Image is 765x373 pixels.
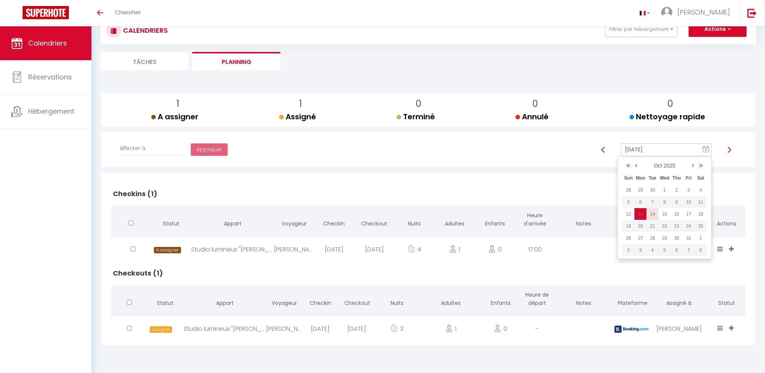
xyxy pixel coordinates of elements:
h2: Checkouts (1) [111,262,745,285]
span: [PERSON_NAME] [677,8,730,17]
div: 1 [419,317,483,341]
td: Oct 18, 2025 [695,208,707,220]
td: Oct 09, 2025 [671,196,683,208]
td: Oct 11, 2025 [695,196,707,208]
td: Oct 17, 2025 [683,208,695,220]
td: Nov 06, 2025 [671,244,683,256]
th: Voyageur [266,285,302,315]
td: Oct 30, 2025 [671,232,683,244]
div: [DATE] [302,317,338,341]
div: 3 [375,317,419,341]
button: Filtrer par hébergement [605,22,677,37]
th: Checkout [354,206,394,235]
span: Statut [163,220,179,227]
th: Mon [634,172,646,184]
div: 17:00 [515,237,555,262]
td: Oct 05, 2025 [622,196,634,208]
div: 0 [483,317,519,341]
span: Appart [224,220,242,227]
td: Oct 29, 2025 [659,232,671,244]
div: Studio lumineux "[PERSON_NAME]" [191,237,274,262]
th: Actions [707,206,745,235]
button: Actions [689,22,747,37]
td: Oct 14, 2025 [646,208,659,220]
th: Statut [707,285,745,315]
td: Oct 19, 2025 [622,220,634,232]
td: Nov 03, 2025 [634,244,646,256]
th: Wed [659,172,671,184]
span: Hébergement [28,107,75,116]
th: Voyageur [274,206,314,235]
th: Thu [671,172,683,184]
span: Statut [157,299,173,307]
div: 4 [394,237,435,262]
a: › [689,159,697,171]
td: Sep 28, 2025 [622,184,634,196]
td: Oct 25, 2025 [695,220,707,232]
span: Annulé [516,111,549,122]
th: Enfants [475,206,515,235]
td: Oct 04, 2025 [695,184,707,196]
p: 0 [403,97,435,111]
p: 1 [157,97,198,111]
th: Heure de départ [519,285,555,315]
div: [PERSON_NAME] [650,317,707,341]
img: ... [661,7,672,18]
img: arrow-left3.svg [600,147,606,153]
td: Oct 06, 2025 [634,196,646,208]
th: Adultes [419,285,483,315]
input: Select Date [621,143,712,156]
a: 2025 [663,163,675,169]
td: Nov 08, 2025 [695,244,707,256]
td: Nov 05, 2025 [659,244,671,256]
a: ‹ [633,159,640,171]
th: Adultes [435,206,475,235]
th: Assigné à [650,285,707,315]
span: Nettoyage rapide [630,111,705,122]
th: Checkin [302,285,338,315]
td: Nov 07, 2025 [683,244,695,256]
td: Oct 26, 2025 [622,232,634,244]
p: 0 [522,97,549,111]
th: Sat [695,172,707,184]
span: Assigné [279,111,316,122]
div: [DATE] [339,317,375,341]
span: A assigner [154,247,181,253]
div: [DATE] [354,237,394,262]
td: Oct 02, 2025 [671,184,683,196]
th: Checkout [339,285,375,315]
text: 8 [705,148,707,152]
th: Nuits [375,285,419,315]
th: Plateforme [612,206,650,235]
td: Nov 02, 2025 [622,244,634,256]
span: Terminé [397,111,435,122]
td: Oct 21, 2025 [646,220,659,232]
th: Notes [555,285,612,315]
th: Checkin [314,206,354,235]
h2: Checkins (1) [111,182,745,206]
p: 0 [636,97,705,111]
td: Nov 04, 2025 [646,244,659,256]
th: Plateforme [612,285,650,315]
div: 1 [435,237,475,262]
a: « [624,159,633,171]
li: Tâches [100,52,189,70]
th: Notes [555,206,612,235]
div: [PERSON_NAME] [274,237,314,262]
div: [PERSON_NAME] [266,317,302,341]
td: Oct 08, 2025 [659,196,671,208]
td: Sep 30, 2025 [646,184,659,196]
th: Fri [683,172,695,184]
span: Calendriers [28,38,67,48]
button: Appliquer [191,143,228,156]
td: Oct 12, 2025 [622,208,634,220]
a: » [697,159,705,171]
span: Réservations [28,72,72,82]
div: - [519,317,555,341]
td: Oct 31, 2025 [683,232,695,244]
span: A assigner [151,111,198,122]
td: Oct 03, 2025 [683,184,695,196]
span: Appart [216,299,234,307]
th: Nuits [394,206,435,235]
td: Oct 20, 2025 [634,220,646,232]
